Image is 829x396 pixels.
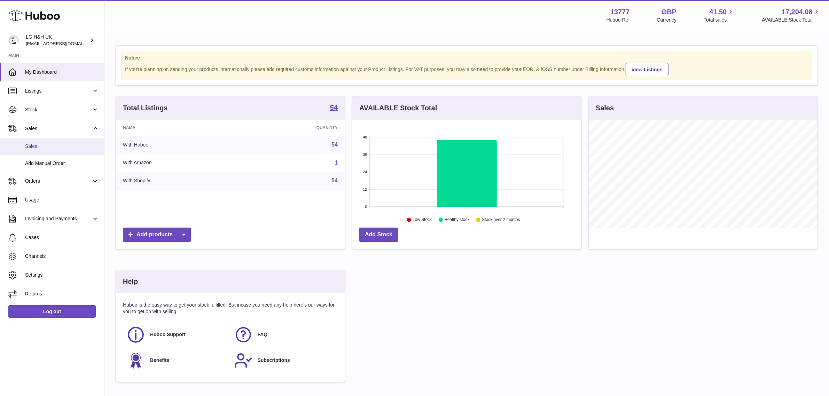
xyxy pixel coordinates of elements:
[25,272,99,278] span: Settings
[25,125,92,132] span: Sales
[125,55,808,61] strong: Notice
[359,103,437,113] h3: AVAILABLE Stock Total
[8,305,96,318] a: Log out
[123,228,191,242] a: Add products
[25,197,99,203] span: Usage
[25,234,99,241] span: Cases
[363,152,367,157] text: 36
[25,291,99,297] span: Returns
[610,7,630,17] strong: 13777
[607,17,630,23] div: Huboo Ref
[335,160,338,166] a: 1
[365,205,367,209] text: 0
[123,302,338,315] p: Huboo is the easy way to get your stock fulfilled. But incase you need any help here's our ways f...
[25,215,92,222] span: Invoicing and Payments
[25,106,92,113] span: Stock
[331,177,338,183] a: 54
[241,120,345,136] th: Quantity
[150,357,169,364] span: Benefits
[626,63,668,76] a: View Listings
[25,160,99,167] span: Add Manual Order
[662,7,677,17] strong: GBP
[782,7,813,17] span: 17,204.08
[413,217,432,222] text: Low Stock
[709,7,727,17] span: 41.50
[444,217,470,222] text: Healthy stock
[116,120,241,136] th: Name
[116,172,241,190] td: With Shopify
[126,351,227,370] a: Benefits
[116,154,241,172] td: With Amazon
[123,103,168,113] h3: Total Listings
[116,136,241,154] td: With Huboo
[123,277,138,286] h3: Help
[258,357,290,364] span: Subscriptions
[331,142,338,148] a: 54
[25,88,92,94] span: Listings
[363,170,367,174] text: 24
[762,7,821,23] a: 17,204.08 AVAILABLE Stock Total
[704,7,735,23] a: 41.50 Total sales
[26,41,102,46] span: [EMAIL_ADDRESS][DOMAIN_NAME]
[234,325,335,344] a: FAQ
[150,331,186,338] span: Huboo Support
[8,35,19,46] img: veechen@lghnh.co.uk
[125,62,808,76] div: If you're planning on sending your products internationally please add required customs informati...
[234,351,335,370] a: Subscriptions
[26,34,88,47] div: LG H&H UK
[596,103,614,113] h3: Sales
[25,143,99,150] span: Sales
[258,331,268,338] span: FAQ
[482,217,520,222] text: Stock over 2 months
[359,228,398,242] a: Add Stock
[25,253,99,260] span: Channels
[25,178,92,184] span: Orders
[363,187,367,191] text: 12
[363,135,367,139] text: 48
[330,104,338,112] a: 54
[126,325,227,344] a: Huboo Support
[25,69,99,76] span: My Dashboard
[330,104,338,111] strong: 54
[704,17,735,23] span: Total sales
[762,17,821,23] span: AVAILABLE Stock Total
[657,17,677,23] div: Currency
